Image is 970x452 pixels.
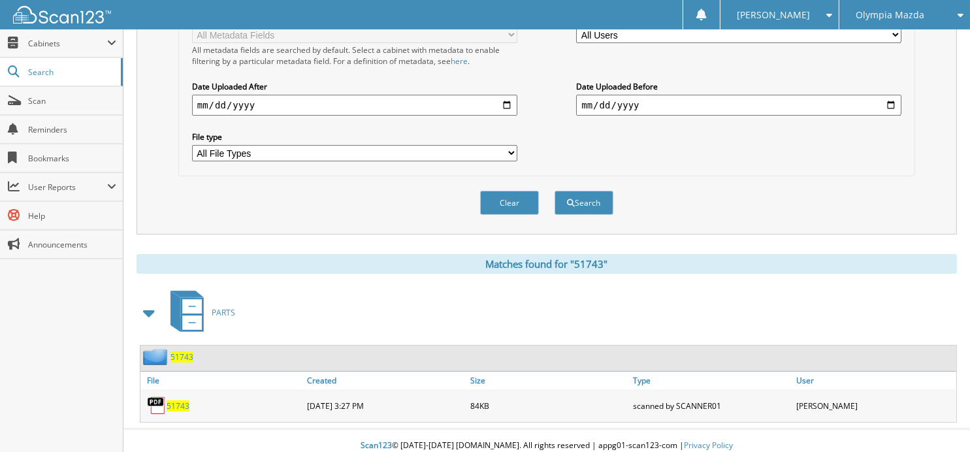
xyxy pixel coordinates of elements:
[13,6,111,24] img: scan123-logo-white.svg
[192,131,517,142] label: File type
[28,67,114,78] span: Search
[147,396,167,415] img: PDF.png
[212,307,235,318] span: PARTS
[137,254,957,274] div: Matches found for "51743"
[28,38,107,49] span: Cabinets
[192,95,517,116] input: start
[451,56,468,67] a: here
[28,153,116,164] span: Bookmarks
[304,372,467,389] a: Created
[576,95,901,116] input: end
[28,239,116,250] span: Announcements
[630,372,793,389] a: Type
[467,372,630,389] a: Size
[167,400,189,412] a: 51743
[28,210,116,221] span: Help
[192,81,517,92] label: Date Uploaded After
[304,393,467,419] div: [DATE] 3:27 PM
[480,191,539,215] button: Clear
[737,11,810,19] span: [PERSON_NAME]
[684,440,733,451] a: Privacy Policy
[905,389,970,452] iframe: Chat Widget
[361,440,392,451] span: Scan123
[28,95,116,106] span: Scan
[170,351,193,363] a: 51743
[163,287,235,338] a: PARTS
[467,393,630,419] div: 84KB
[192,44,517,67] div: All metadata fields are searched by default. Select a cabinet with metadata to enable filtering b...
[555,191,613,215] button: Search
[630,393,793,419] div: scanned by SCANNER01
[576,81,901,92] label: Date Uploaded Before
[28,182,107,193] span: User Reports
[28,124,116,135] span: Reminders
[140,372,304,389] a: File
[856,11,924,19] span: Olympia Mazda
[793,372,956,389] a: User
[793,393,956,419] div: [PERSON_NAME]
[143,349,170,365] img: folder2.png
